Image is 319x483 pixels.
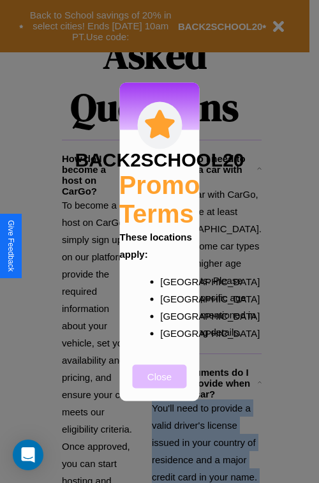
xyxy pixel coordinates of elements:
p: [GEOGRAPHIC_DATA] [160,290,184,307]
p: [GEOGRAPHIC_DATA] [160,324,184,341]
h3: BACK2SCHOOL20 [75,149,244,170]
h2: Promo Terms [119,170,200,228]
div: Give Feedback [6,220,15,272]
div: Open Intercom Messenger [13,440,43,470]
p: [GEOGRAPHIC_DATA] [160,272,184,290]
button: Close [133,364,187,388]
p: [GEOGRAPHIC_DATA] [160,307,184,324]
b: These locations apply: [120,231,192,259]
